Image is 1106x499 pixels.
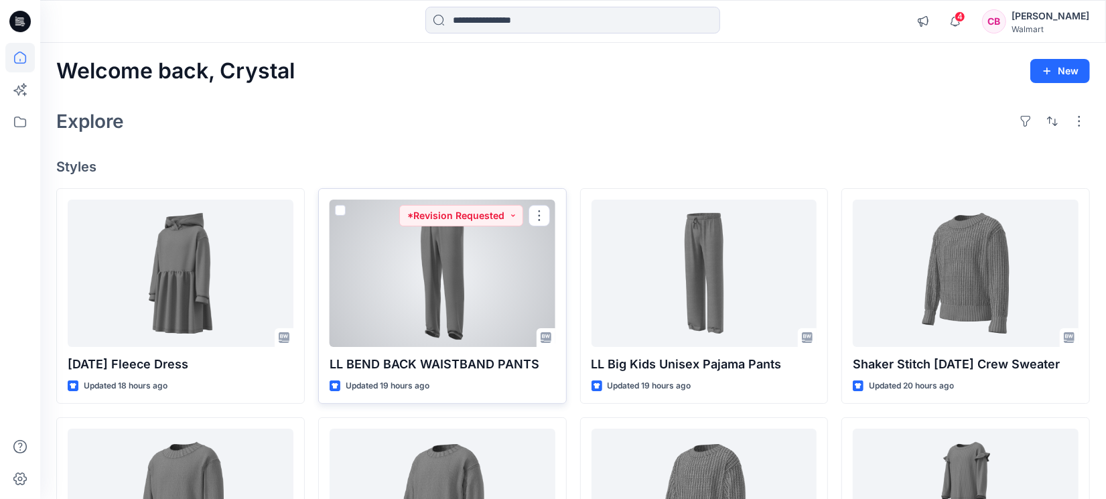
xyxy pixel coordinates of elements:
span: 4 [955,11,965,22]
a: Shaker Stitch Halloween Crew Sweater [853,200,1079,347]
div: [PERSON_NAME] [1012,8,1089,24]
p: LL Big Kids Unisex Pajama Pants [592,355,817,374]
div: Walmart [1012,24,1089,34]
a: LL BEND BACK WAISTBAND PANTS [330,200,555,347]
button: New [1030,59,1090,83]
p: Shaker Stitch [DATE] Crew Sweater [853,355,1079,374]
div: CB [982,9,1006,33]
a: Halloween Fleece Dress [68,200,293,347]
h2: Explore [56,111,124,132]
h2: Welcome back, Crystal [56,59,295,84]
p: [DATE] Fleece Dress [68,355,293,374]
p: LL BEND BACK WAISTBAND PANTS [330,355,555,374]
p: Updated 20 hours ago [869,379,954,393]
p: Updated 18 hours ago [84,379,167,393]
p: Updated 19 hours ago [346,379,429,393]
h4: Styles [56,159,1090,175]
p: Updated 19 hours ago [608,379,691,393]
a: LL Big Kids Unisex Pajama Pants [592,200,817,347]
